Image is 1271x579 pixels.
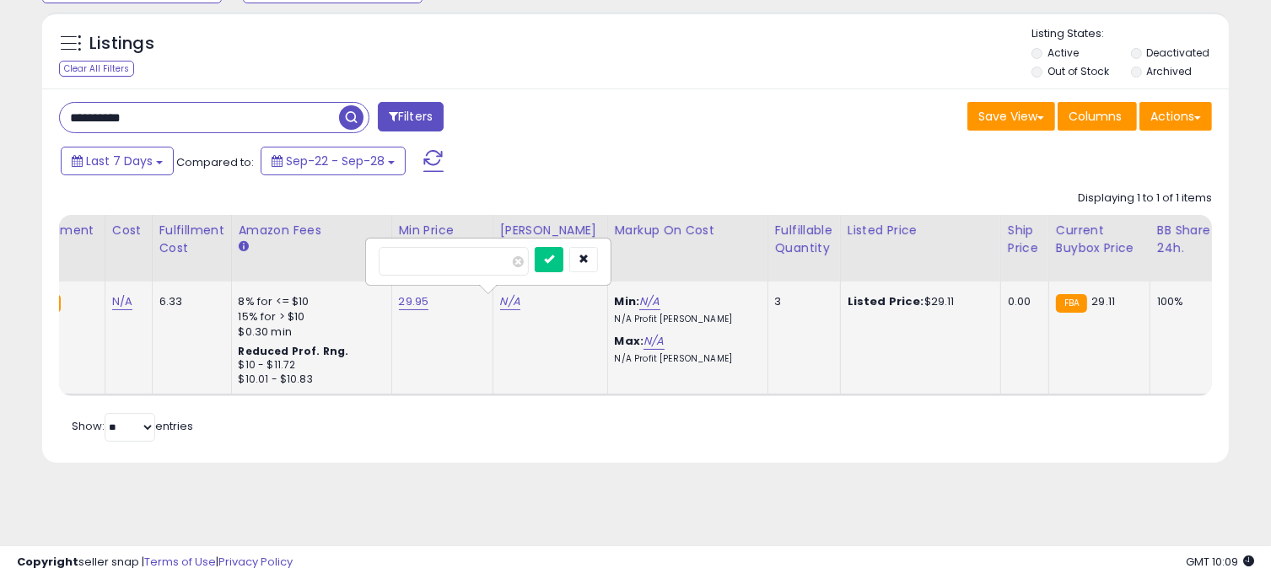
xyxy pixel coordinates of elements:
span: Columns [1069,108,1122,125]
p: N/A Profit [PERSON_NAME] [615,353,755,365]
div: Fulfillment [29,222,97,239]
div: 3 [775,294,827,309]
a: N/A [112,293,132,310]
button: Actions [1139,102,1212,131]
div: $10.01 - $10.83 [239,373,379,387]
strong: Copyright [17,554,78,570]
div: Fulfillable Quantity [775,222,833,257]
a: 29.95 [399,293,429,310]
div: Markup on Cost [615,222,761,239]
div: Ship Price [1008,222,1042,257]
small: Amazon Fees. [239,239,249,255]
a: Privacy Policy [218,554,293,570]
b: Reduced Prof. Rng. [239,344,349,358]
div: Displaying 1 to 1 of 1 items [1078,190,1212,206]
span: Sep-22 - Sep-28 [286,153,385,169]
span: 2025-10-6 10:09 GMT [1186,554,1254,570]
div: Current Buybox Price [1056,222,1143,257]
div: 0.00 [1008,294,1036,309]
label: Active [1047,46,1079,60]
p: N/A Profit [PERSON_NAME] [615,314,755,325]
a: N/A [644,333,664,350]
span: 29.11 [1091,293,1115,309]
b: Max: [615,333,644,349]
a: N/A [639,293,660,310]
div: 8% for <= $10 [239,294,379,309]
small: FBA [1056,294,1087,313]
div: Cost [112,222,145,239]
span: Show: entries [72,418,193,434]
button: Columns [1058,102,1137,131]
th: The percentage added to the cost of goods (COGS) that forms the calculator for Min & Max prices. [607,215,767,281]
button: Last 7 Days [61,147,174,175]
a: N/A [500,293,520,310]
a: Terms of Use [144,554,216,570]
div: 100% [1157,294,1213,309]
div: Listed Price [848,222,994,239]
h5: Listings [89,32,154,56]
p: Listing States: [1031,26,1229,42]
label: Deactivated [1147,46,1210,60]
span: Last 7 Days [86,153,153,169]
label: Archived [1147,64,1193,78]
div: $0.30 min [239,324,379,340]
div: [PERSON_NAME] [500,222,600,239]
b: Listed Price: [848,293,924,309]
div: BB Share 24h. [1157,222,1219,257]
div: 15% for > $10 [239,309,379,324]
div: Clear All Filters [59,61,134,77]
span: Compared to: [176,154,254,170]
b: Min: [615,293,640,309]
div: seller snap | | [17,555,293,571]
div: Fulfillment Cost [159,222,224,257]
div: Min Price [399,222,486,239]
button: Save View [967,102,1055,131]
div: $29.11 [848,294,988,309]
div: Amazon Fees [239,222,385,239]
div: 6.33 [159,294,218,309]
label: Out of Stock [1047,64,1109,78]
div: $10 - $11.72 [239,358,379,373]
button: Sep-22 - Sep-28 [261,147,406,175]
button: Filters [378,102,444,131]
